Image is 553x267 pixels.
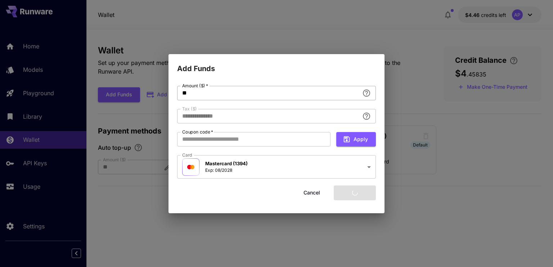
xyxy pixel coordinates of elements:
[336,132,376,147] button: Apply
[296,185,328,200] button: Cancel
[182,129,213,135] label: Coupon code
[182,152,192,158] label: Card
[182,83,208,89] label: Amount ($)
[205,167,248,174] p: Exp: 08/2028
[168,54,385,74] h2: Add Funds
[182,106,197,112] label: Tax ($)
[205,160,248,167] p: Mastercard (1394)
